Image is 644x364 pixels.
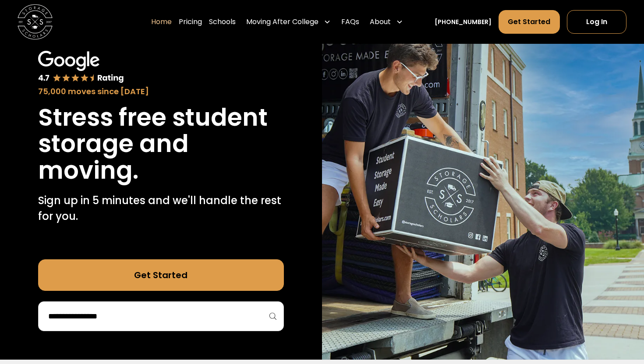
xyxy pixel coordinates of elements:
a: FAQs [341,10,359,34]
img: Storage Scholars makes moving and storage easy. [322,22,644,359]
div: Moving After College [246,17,318,27]
a: Get Started [499,10,559,34]
p: Sign up in 5 minutes and we'll handle the rest for you. [38,193,284,224]
div: Moving After College [243,10,334,34]
div: About [366,10,407,34]
div: About [370,17,391,27]
a: [PHONE_NUMBER] [435,18,492,27]
a: Pricing [179,10,202,34]
a: Get Started [38,259,284,291]
a: Schools [209,10,236,34]
div: 75,000 moves since [DATE] [38,85,284,97]
img: Google 4.7 star rating [38,51,124,84]
h1: Stress free student storage and moving. [38,104,284,184]
img: Storage Scholars main logo [18,4,53,39]
a: Log In [567,10,626,34]
a: Home [151,10,172,34]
